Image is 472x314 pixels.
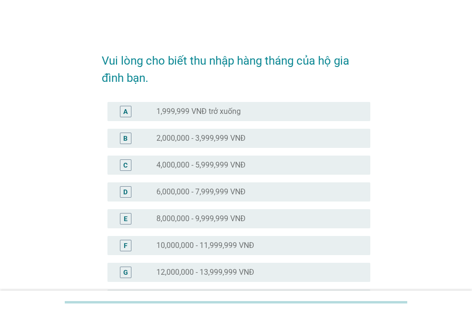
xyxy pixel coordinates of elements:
[156,187,246,197] label: 6,000,000 - 7,999,999 VNĐ
[123,187,128,197] div: D
[123,133,128,143] div: B
[156,241,254,250] label: 10,000,000 - 11,999,999 VNĐ
[102,43,370,87] h2: Vui lòng cho biết thu nhập hàng tháng của hộ gia đình bạn.
[156,160,246,170] label: 4,000,000 - 5,999,999 VNĐ
[156,107,241,116] label: 1,999,999 VNĐ trở xuống
[156,268,254,277] label: 12,000,000 - 13,999,999 VNĐ
[123,106,128,116] div: A
[123,160,128,170] div: C
[156,134,246,143] label: 2,000,000 - 3,999,999 VNĐ
[123,267,128,277] div: G
[156,214,246,224] label: 8,000,000 - 9,999,999 VNĐ
[124,240,128,250] div: F
[124,213,128,224] div: E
